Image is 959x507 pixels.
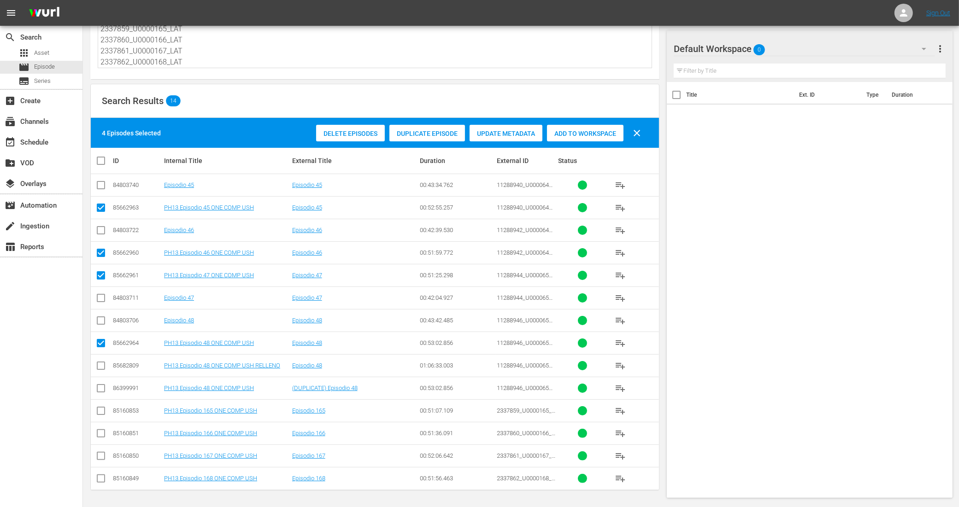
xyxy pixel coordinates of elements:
a: Episodio 167 [292,452,325,459]
button: Add to Workspace [547,125,624,141]
button: more_vert [935,38,946,60]
div: 00:43:34.762 [420,181,494,188]
div: 00:52:06.642 [420,452,494,459]
span: 11288946_U0000651_LAT_v2 [497,385,555,398]
div: ID [113,157,161,164]
span: 0 [753,40,765,59]
span: playlist_add [615,202,626,213]
a: Episodio 47 [292,294,322,301]
span: Search Results [102,95,164,106]
div: 84803722 [113,227,161,233]
div: 01:06:33.003 [420,362,494,369]
div: 85160853 [113,407,161,414]
button: Update Metadata [470,125,542,141]
button: playlist_add [609,174,631,196]
span: Search [5,32,16,43]
span: Series [18,76,29,87]
span: playlist_add [615,405,626,416]
th: Title [686,82,794,108]
span: 11288940_U0000648_LAT_v2 [497,181,555,195]
button: Delete Episodes [316,125,385,141]
button: playlist_add [609,400,631,422]
span: 11288946_U0000651_LAT_v2 [497,362,555,376]
div: 84803711 [113,294,161,301]
span: playlist_add [615,473,626,484]
button: Duplicate Episode [389,125,465,141]
div: 85160849 [113,475,161,482]
span: Reports [5,241,16,252]
div: 00:52:55.257 [420,204,494,211]
span: playlist_add [615,315,626,326]
span: Channels [5,116,16,127]
img: ans4CAIJ8jUAAAAAAAAAAAAAAAAAAAAAAAAgQb4GAAAAAAAAAAAAAAAAAAAAAAAAJMjXAAAAAAAAAAAAAAAAAAAAAAAAgAT5G... [22,2,66,24]
a: Episodio 168 [292,475,325,482]
span: 11288946_U0000651_LAT_v2 [497,339,555,353]
span: VOD [5,157,16,169]
span: playlist_add [615,225,626,236]
th: Type [861,82,886,108]
a: PH13 Episodio 167 ONE COMP USH [164,452,257,459]
div: Internal Title [164,157,289,164]
span: Series [34,76,51,86]
span: playlist_add [615,247,626,258]
div: 00:42:39.530 [420,227,494,233]
div: 85160850 [113,452,161,459]
span: Episode [34,62,55,71]
th: Ext. ID [794,82,861,108]
a: (DUPLICATE) Episodio 48 [292,385,358,391]
span: playlist_add [615,428,626,439]
a: Episodio 46 [292,227,322,233]
div: 00:51:56.463 [420,475,494,482]
span: playlist_add [615,360,626,371]
button: playlist_add [609,219,631,241]
span: 2337862_U0000168_LAT [497,475,555,489]
span: Automation [5,200,16,211]
span: playlist_add [615,180,626,191]
div: 84803706 [113,317,161,324]
button: playlist_add [609,467,631,490]
div: 85160851 [113,430,161,437]
span: Overlays [5,178,16,189]
button: playlist_add [609,197,631,219]
div: 86399991 [113,385,161,391]
span: 2337859_U0000165_LAT [497,407,555,421]
span: 11288940_U0000648_LAT_v2 [497,204,555,218]
div: 85662961 [113,272,161,279]
div: External Title [292,157,418,164]
span: playlist_add [615,292,626,303]
div: Duration [420,157,494,164]
a: PH13 Episodio 47 ONE COMP USH [164,272,254,279]
div: 00:53:02.856 [420,385,494,391]
div: 00:51:25.298 [420,272,494,279]
textarea: 11288940_U0000648_LAT_v2 11288942_U0000649_LAT_v2 11288944_U0000650_LAT_v2 11288946_U0000651_LAT_... [100,26,652,68]
a: PH13 Episodio 45 ONE COMP USH [164,204,254,211]
a: Sign Out [926,9,950,17]
span: Delete Episodes [316,130,385,137]
a: Episodio 47 [164,294,194,301]
button: playlist_add [609,355,631,377]
div: 85662964 [113,339,161,346]
a: Episodio 166 [292,430,325,437]
th: Duration [886,82,941,108]
div: 00:51:07.109 [420,407,494,414]
div: 00:51:36.091 [420,430,494,437]
span: 2337860_U0000166_LAT [497,430,555,443]
span: 11288942_U0000649_LAT_v2 [497,227,555,240]
div: External ID [497,157,555,164]
a: Episodio 165 [292,407,325,414]
a: Episodio 48 [292,362,322,369]
div: 00:42:04.927 [420,294,494,301]
span: playlist_add [615,338,626,349]
div: Default Workspace [674,36,935,62]
span: 14 [166,98,181,104]
a: PH13 Episodio 46 ONE COMP USH [164,249,254,256]
span: 11288944_U0000650_LAT_v2 [497,294,555,308]
a: Episodio 45 [292,181,322,188]
span: Update Metadata [470,130,542,137]
button: playlist_add [609,332,631,354]
button: playlist_add [609,445,631,467]
span: 11288946_U0000651_LAT_v2 [497,317,555,331]
button: clear [626,122,648,144]
a: PH13 Episodio 165 ONE COMP USH [164,407,257,414]
div: 85682809 [113,362,161,369]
